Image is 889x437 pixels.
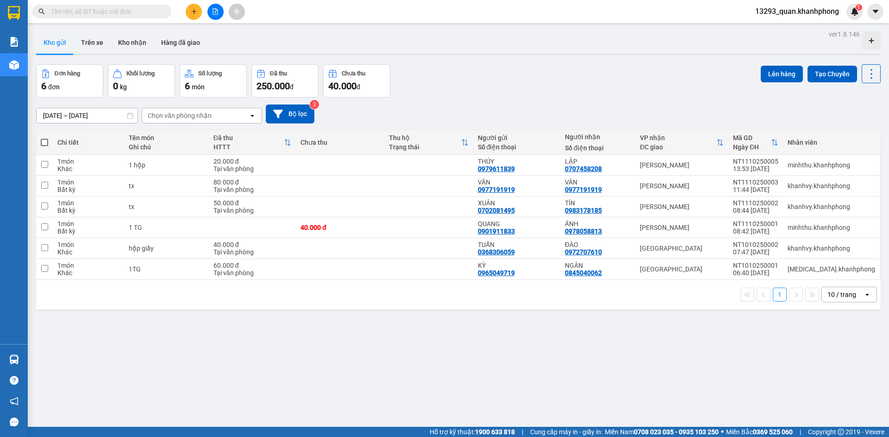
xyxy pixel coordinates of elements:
[640,161,724,169] div: [PERSON_NAME]
[10,418,19,426] span: message
[57,262,119,269] div: 1 món
[864,291,871,298] svg: open
[213,178,291,186] div: 80.000 đ
[213,158,291,165] div: 20.000 đ
[192,83,205,91] span: món
[733,207,778,214] div: 08:44 [DATE]
[213,269,291,277] div: Tại văn phòng
[36,64,103,98] button: Đơn hàng6đơn
[108,64,175,98] button: Khối lượng0kg
[57,228,119,235] div: Bất kỳ
[605,427,719,437] span: Miền Nam
[838,429,844,435] span: copyright
[213,186,291,193] div: Tại văn phòng
[530,427,602,437] span: Cung cấp máy in - giấy in:
[213,165,291,172] div: Tại văn phòng
[862,31,881,50] div: Tạo kho hàng mới
[129,134,204,142] div: Tên món
[51,6,160,17] input: Tìm tên, số ĐT hoặc mã đơn
[733,199,778,207] div: NT1110250002
[640,203,724,210] div: [PERSON_NAME]
[726,427,793,437] span: Miền Bắc
[57,139,119,146] div: Chi tiết
[478,134,556,142] div: Người gửi
[640,182,724,190] div: [PERSON_NAME]
[129,203,204,210] div: tx
[827,290,856,299] div: 10 / trang
[478,199,556,207] div: XUÂN
[55,70,80,77] div: Đơn hàng
[634,428,719,436] strong: 0708 023 035 - 0935 103 250
[48,83,60,91] span: đơn
[733,262,778,269] div: NT1010250001
[748,6,846,17] span: 13293_quan.khanhphong
[565,220,631,228] div: ÁNH
[773,288,787,302] button: 1
[198,70,222,77] div: Số lượng
[478,143,556,151] div: Số điện thoại
[733,220,778,228] div: NT1110250001
[733,269,778,277] div: 06:40 [DATE]
[721,430,724,434] span: ⚪️
[129,245,204,252] div: hộp giấy
[389,143,461,151] div: Trạng thái
[478,186,515,193] div: 0977191919
[640,224,724,231] div: [PERSON_NAME]
[565,228,602,235] div: 0978058813
[233,8,240,15] span: aim
[37,108,138,123] input: Select a date range.
[733,241,778,248] div: NT1010250002
[478,241,556,248] div: TUẤN
[270,70,287,77] div: Đã thu
[57,269,119,277] div: Khác
[57,178,119,186] div: 1 món
[565,241,631,248] div: ĐÀO
[301,139,380,146] div: Chưa thu
[191,8,197,15] span: plus
[728,130,783,155] th: Toggle SortBy
[430,427,515,437] span: Hỗ trợ kỹ thuật:
[129,143,204,151] div: Ghi chú
[640,143,716,151] div: ĐC giao
[213,199,291,207] div: 50.000 đ
[74,31,111,54] button: Trên xe
[856,4,862,11] sup: 1
[249,112,256,119] svg: open
[180,64,247,98] button: Số lượng6món
[126,70,155,77] div: Khối lượng
[565,248,602,256] div: 0972707610
[733,143,771,151] div: Ngày ĐH
[323,64,390,98] button: Chưa thu40.000đ
[57,207,119,214] div: Bất kỳ
[57,220,119,228] div: 1 món
[733,178,778,186] div: NT1110250003
[57,186,119,193] div: Bất kỳ
[478,220,556,228] div: QUANG
[522,427,523,437] span: |
[733,186,778,193] div: 11:44 [DATE]
[478,228,515,235] div: 0901911833
[871,7,880,16] span: caret-down
[357,83,360,91] span: đ
[129,161,204,169] div: 1 hộp
[113,80,118,92] span: 0
[384,130,473,155] th: Toggle SortBy
[733,248,778,256] div: 07:47 [DATE]
[788,265,875,273] div: tham.khanhphong
[475,428,515,436] strong: 1900 633 818
[800,427,801,437] span: |
[8,6,20,20] img: logo-vxr
[565,165,602,172] div: 0707458208
[38,8,45,15] span: search
[213,248,291,256] div: Tại văn phòng
[57,199,119,207] div: 1 món
[129,265,204,273] div: 1TG
[733,134,771,142] div: Mã GD
[129,224,204,231] div: 1 TG
[251,64,319,98] button: Đã thu250.000đ
[9,355,19,364] img: warehouse-icon
[57,241,119,248] div: 1 món
[389,134,461,142] div: Thu hộ
[9,60,19,70] img: warehouse-icon
[788,224,875,231] div: minhthu.khanhphong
